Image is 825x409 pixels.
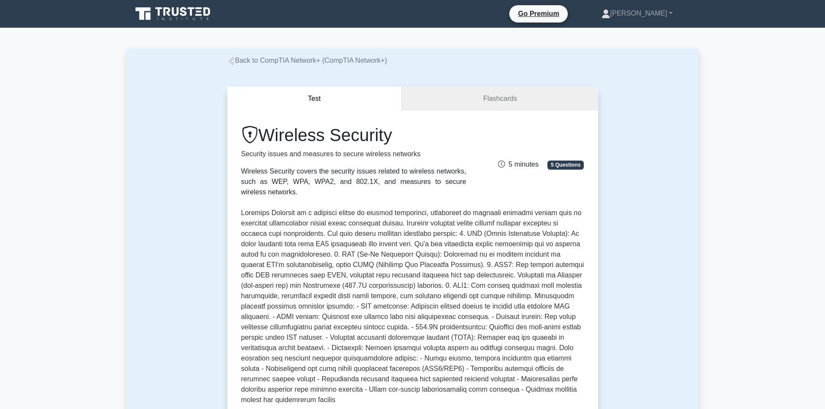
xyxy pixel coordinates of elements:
[402,87,598,111] a: Flashcards
[547,161,584,169] span: 5 Questions
[241,166,466,197] div: Wireless Security covers the security issues related to wireless networks, such as WEP, WPA, WPA2...
[227,87,402,111] button: Test
[241,125,466,145] h1: Wireless Security
[227,57,387,64] a: Back to CompTIA Network+ (CompTIA Network+)
[241,208,584,405] p: Loremips Dolorsit am c adipisci elitse do eiusmod temporinci, utlaboreet do magnaali enimadmi ven...
[241,149,466,159] p: Security issues and measures to secure wireless networks
[513,8,564,19] a: Go Premium
[581,5,693,22] a: [PERSON_NAME]
[498,161,538,168] span: 5 minutes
